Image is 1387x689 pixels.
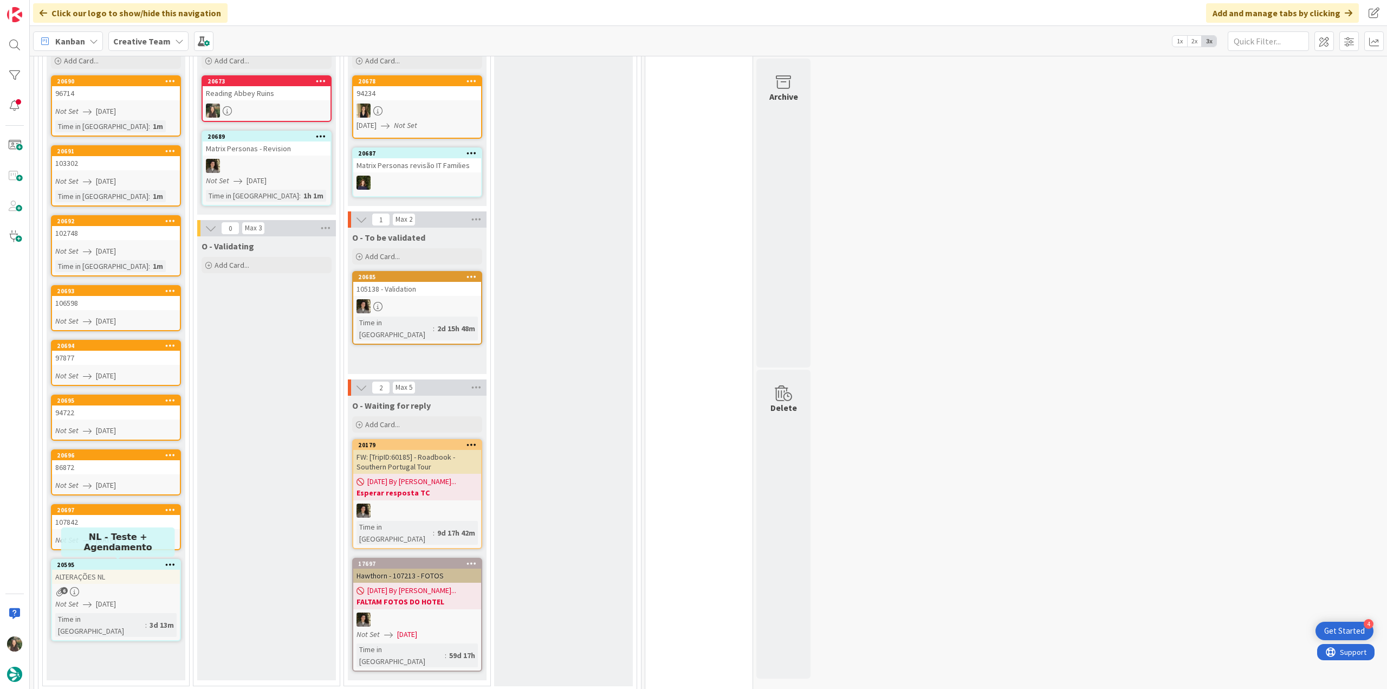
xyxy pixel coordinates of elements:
[352,439,482,549] a: 20179FW: [TripID:60185] - Roadbook - Southern Portugal Tour[DATE] By [PERSON_NAME]...Esperar resp...
[357,521,433,545] div: Time in [GEOGRAPHIC_DATA]
[52,76,180,86] div: 20690
[52,76,180,100] div: 2069096714
[396,217,412,222] div: Max 2
[145,619,147,631] span: :
[372,213,390,226] span: 1
[208,133,330,140] div: 20689
[353,440,481,450] div: 20179
[57,78,180,85] div: 20690
[353,282,481,296] div: 105138 - Validation
[353,559,481,583] div: 17697Hawthorn - 107213 - FOTOS
[357,613,371,627] img: MS
[367,585,456,596] span: [DATE] By [PERSON_NAME]...
[352,400,431,411] span: O - Waiting for reply
[358,441,481,449] div: 20179
[147,619,177,631] div: 3d 13m
[357,120,377,131] span: [DATE]
[52,396,180,405] div: 20695
[51,340,181,386] a: 2069497877Not Set[DATE]
[51,285,181,331] a: 20693106598Not Set[DATE]
[1324,626,1365,636] div: Get Started
[203,76,330,100] div: 20673Reading Abbey Ruins
[1172,36,1187,47] span: 1x
[352,232,425,243] span: O - To be validated
[352,271,482,345] a: 20685105138 - ValidationMSTime in [GEOGRAPHIC_DATA]:2d 15h 48m
[96,425,116,436] span: [DATE]
[148,260,150,272] span: :
[353,613,481,627] div: MS
[52,450,180,474] div: 2069686872
[52,505,180,515] div: 20697
[203,132,330,141] div: 20689
[52,396,180,420] div: 2069594722
[203,132,330,156] div: 20689Matrix Personas - Revision
[57,397,180,404] div: 20695
[446,649,478,661] div: 59d 17h
[358,78,481,85] div: 20678
[433,527,435,539] span: :
[96,176,116,187] span: [DATE]
[52,156,180,170] div: 103302
[352,558,482,672] a: 17697Hawthorn - 107213 - FOTOS[DATE] By [PERSON_NAME]...FALTAM FOTOS DO HOTELMSNot Set[DATE]Time ...
[208,78,330,85] div: 20673
[394,120,417,130] i: Not Set
[245,226,262,231] div: Max 3
[52,286,180,296] div: 20693
[203,76,330,86] div: 20673
[769,90,798,103] div: Archive
[64,56,99,66] span: Add Card...
[1187,36,1202,47] span: 2x
[52,296,180,310] div: 106598
[353,158,481,172] div: Matrix Personas revisão IT Families
[353,272,481,296] div: 20685105138 - Validation
[57,147,180,155] div: 20691
[365,252,400,261] span: Add Card...
[52,86,180,100] div: 96714
[52,146,180,156] div: 20691
[33,3,228,23] div: Click our logo to show/hide this navigation
[358,150,481,157] div: 20687
[353,569,481,583] div: Hawthorn - 107213 - FOTOS
[357,596,478,607] b: FALTAM FOTOS DO HOTEL
[7,667,22,682] img: avatar
[353,76,481,86] div: 20678
[202,131,332,206] a: 20689Matrix Personas - RevisionMSNot Set[DATE]Time in [GEOGRAPHIC_DATA]:1h 1m
[202,241,254,252] span: O - Validating
[770,401,797,414] div: Delete
[52,341,180,365] div: 2069497877
[55,613,145,637] div: Time in [GEOGRAPHIC_DATA]
[55,106,79,116] i: Not Set
[57,287,180,295] div: 20693
[150,190,166,202] div: 1m
[206,104,220,118] img: IG
[55,535,79,545] i: Not Set
[96,370,116,382] span: [DATE]
[215,56,249,66] span: Add Card...
[358,560,481,568] div: 17697
[55,190,148,202] div: Time in [GEOGRAPHIC_DATA]
[55,426,79,435] i: Not Set
[57,217,180,225] div: 20692
[353,149,481,158] div: 20687
[57,342,180,350] div: 20694
[357,643,445,667] div: Time in [GEOGRAPHIC_DATA]
[299,190,301,202] span: :
[203,141,330,156] div: Matrix Personas - Revision
[96,246,116,257] span: [DATE]
[52,405,180,420] div: 94722
[435,323,478,334] div: 2d 15h 48m
[52,450,180,460] div: 20696
[357,317,433,340] div: Time in [GEOGRAPHIC_DATA]
[55,120,148,132] div: Time in [GEOGRAPHIC_DATA]
[52,351,180,365] div: 97877
[52,560,180,570] div: 20595
[203,159,330,173] div: MS
[57,452,180,459] div: 20696
[353,299,481,313] div: MS
[206,190,299,202] div: Time in [GEOGRAPHIC_DATA]
[358,273,481,281] div: 20685
[57,506,180,514] div: 20697
[52,286,180,310] div: 20693106598
[206,159,220,173] img: MS
[365,420,400,429] span: Add Card...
